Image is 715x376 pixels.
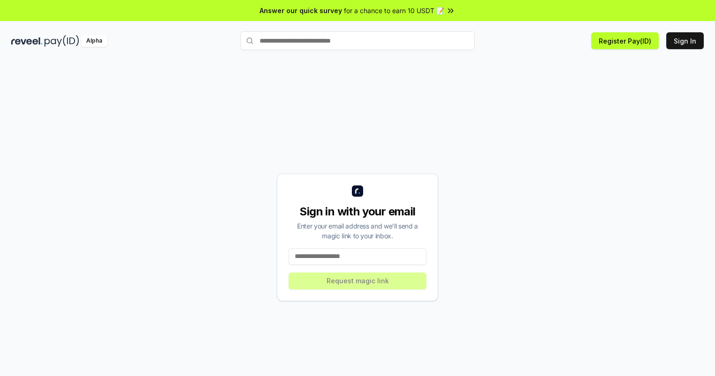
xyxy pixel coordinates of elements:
div: Alpha [81,35,107,47]
div: Enter your email address and we’ll send a magic link to your inbox. [289,221,426,241]
span: Answer our quick survey [260,6,342,15]
div: Sign in with your email [289,204,426,219]
img: pay_id [45,35,79,47]
button: Sign In [666,32,704,49]
img: logo_small [352,185,363,197]
img: reveel_dark [11,35,43,47]
span: for a chance to earn 10 USDT 📝 [344,6,444,15]
button: Register Pay(ID) [591,32,659,49]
